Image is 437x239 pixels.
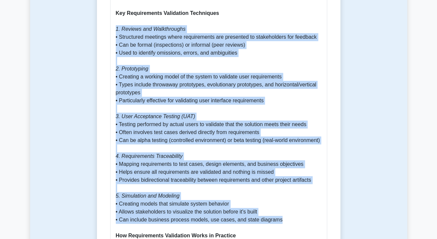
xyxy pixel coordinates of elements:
[116,26,186,32] i: 1. Reviews and Walkthroughs
[116,193,180,199] i: 5. Simulation and Modeling
[116,153,183,159] i: 4. Requirements Traceability
[116,114,195,119] i: 3. User Acceptance Testing (UAT)
[116,66,149,72] i: 2. Prototyping
[116,233,236,238] b: How Requirements Validation Works in Practice
[116,10,219,16] b: Key Requirements Validation Techniques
